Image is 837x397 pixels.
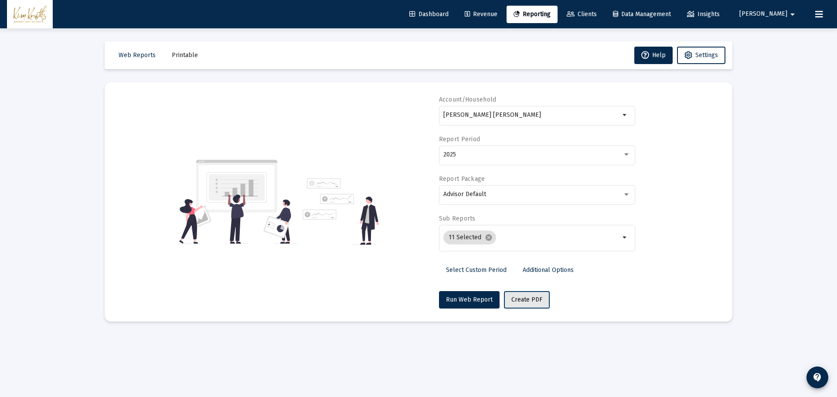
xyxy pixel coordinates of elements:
mat-icon: contact_support [812,372,823,383]
span: Web Reports [119,51,156,59]
img: reporting-alt [303,178,379,245]
span: Insights [687,10,720,18]
mat-icon: cancel [485,234,493,241]
label: Account/Household [439,96,497,103]
span: Help [641,51,666,59]
img: reporting [177,159,297,245]
mat-chip: 11 Selected [443,231,496,244]
span: Create PDF [511,296,542,303]
button: [PERSON_NAME] [729,5,808,23]
span: Run Web Report [446,296,493,303]
a: Revenue [458,6,504,23]
span: Reporting [514,10,551,18]
input: Search or select an account or household [443,112,620,119]
a: Dashboard [402,6,456,23]
span: 2025 [443,151,456,158]
span: Additional Options [523,266,574,274]
span: Printable [172,51,198,59]
span: [PERSON_NAME] [739,10,787,18]
a: Data Management [606,6,678,23]
label: Sub Reports [439,215,476,222]
img: Dashboard [14,6,46,23]
span: Advisor Default [443,190,486,198]
span: Dashboard [409,10,449,18]
button: Help [634,47,673,64]
a: Insights [680,6,727,23]
mat-chip-list: Selection [443,229,620,246]
mat-icon: arrow_drop_down [620,232,630,243]
button: Run Web Report [439,291,500,309]
a: Reporting [507,6,558,23]
label: Report Package [439,175,485,183]
span: Settings [695,51,718,59]
button: Settings [677,47,725,64]
button: Create PDF [504,291,550,309]
label: Report Period [439,136,480,143]
span: Data Management [613,10,671,18]
span: Select Custom Period [446,266,507,274]
span: Clients [567,10,597,18]
button: Web Reports [112,47,163,64]
mat-icon: arrow_drop_down [620,110,630,120]
span: Revenue [465,10,497,18]
a: Clients [560,6,604,23]
mat-icon: arrow_drop_down [787,6,798,23]
button: Printable [165,47,205,64]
